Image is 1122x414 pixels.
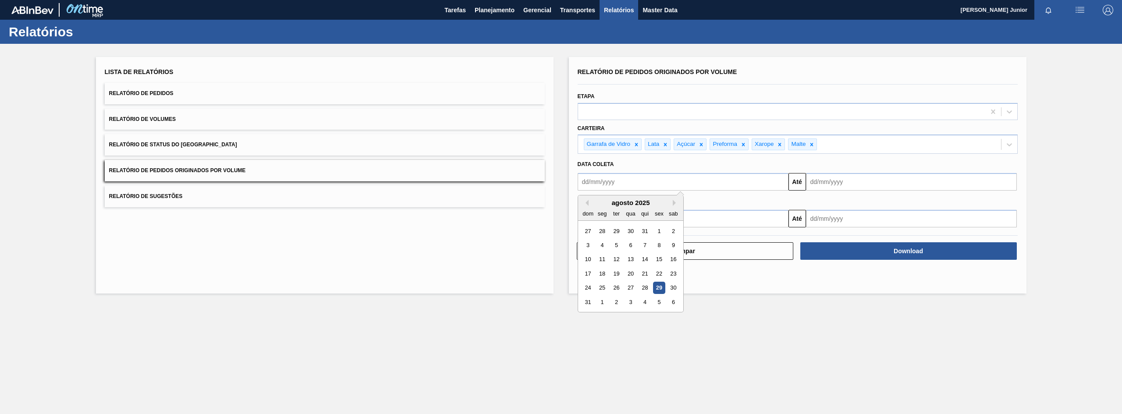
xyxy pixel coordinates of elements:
[109,116,176,122] span: Relatório de Volumes
[653,239,665,251] div: Choose sexta-feira, 8 de agosto de 2025
[625,268,636,280] div: Choose quarta-feira, 20 de agosto de 2025
[582,200,589,206] button: Previous Month
[625,282,636,294] div: Choose quarta-feira, 27 de agosto de 2025
[667,268,679,280] div: Choose sábado, 23 de agosto de 2025
[788,139,807,150] div: Malte
[653,296,665,308] div: Choose sexta-feira, 5 de setembro de 2025
[639,208,650,219] div: qui
[1103,5,1113,15] img: Logout
[9,27,164,37] h1: Relatórios
[788,173,806,191] button: Até
[582,282,594,294] div: Choose domingo, 24 de agosto de 2025
[1034,4,1062,16] button: Notificações
[578,199,683,206] div: agosto 2025
[596,254,608,265] div: Choose segunda-feira, 11 de agosto de 2025
[596,208,608,219] div: seg
[667,296,679,308] div: Choose sábado, 6 de setembro de 2025
[653,254,665,265] div: Choose sexta-feira, 15 de agosto de 2025
[578,125,605,131] label: Carteira
[639,254,650,265] div: Choose quinta-feira, 14 de agosto de 2025
[1075,5,1085,15] img: userActions
[578,161,614,167] span: Data coleta
[582,239,594,251] div: Choose domingo, 3 de agosto de 2025
[582,208,594,219] div: dom
[604,5,634,15] span: Relatórios
[523,5,551,15] span: Gerencial
[105,160,545,181] button: Relatório de Pedidos Originados por Volume
[109,90,174,96] span: Relatório de Pedidos
[475,5,515,15] span: Planejamento
[800,242,1017,260] button: Download
[610,268,622,280] div: Choose terça-feira, 19 de agosto de 2025
[667,239,679,251] div: Choose sábado, 9 de agosto de 2025
[643,5,677,15] span: Master Data
[578,93,595,99] label: Etapa
[639,296,650,308] div: Choose quinta-feira, 4 de setembro de 2025
[578,173,788,191] input: dd/mm/yyyy
[584,139,632,150] div: Garrafa de Vidro
[639,225,650,237] div: Choose quinta-feira, 31 de julho de 2025
[610,296,622,308] div: Choose terça-feira, 2 de setembro de 2025
[653,225,665,237] div: Choose sexta-feira, 1 de agosto de 2025
[610,239,622,251] div: Choose terça-feira, 5 de agosto de 2025
[645,139,660,150] div: Lata
[105,186,545,207] button: Relatório de Sugestões
[596,268,608,280] div: Choose segunda-feira, 18 de agosto de 2025
[577,242,793,260] button: Limpar
[444,5,466,15] span: Tarefas
[105,68,174,75] span: Lista de Relatórios
[596,225,608,237] div: Choose segunda-feira, 28 de julho de 2025
[667,282,679,294] div: Choose sábado, 30 de agosto de 2025
[582,268,594,280] div: Choose domingo, 17 de agosto de 2025
[806,173,1017,191] input: dd/mm/yyyy
[788,210,806,227] button: Até
[667,225,679,237] div: Choose sábado, 2 de agosto de 2025
[610,208,622,219] div: ter
[105,134,545,156] button: Relatório de Status do [GEOGRAPHIC_DATA]
[105,83,545,104] button: Relatório de Pedidos
[581,224,680,309] div: month 2025-08
[610,282,622,294] div: Choose terça-feira, 26 de agosto de 2025
[625,225,636,237] div: Choose quarta-feira, 30 de julho de 2025
[582,254,594,265] div: Choose domingo, 10 de agosto de 2025
[653,208,665,219] div: sex
[752,139,775,150] div: Xarope
[673,200,679,206] button: Next Month
[596,296,608,308] div: Choose segunda-feira, 1 de setembro de 2025
[105,109,545,130] button: Relatório de Volumes
[596,282,608,294] div: Choose segunda-feira, 25 de agosto de 2025
[639,268,650,280] div: Choose quinta-feira, 21 de agosto de 2025
[596,239,608,251] div: Choose segunda-feira, 4 de agosto de 2025
[109,142,237,148] span: Relatório de Status do [GEOGRAPHIC_DATA]
[610,225,622,237] div: Choose terça-feira, 29 de julho de 2025
[710,139,739,150] div: Preforma
[109,193,183,199] span: Relatório de Sugestões
[625,296,636,308] div: Choose quarta-feira, 3 de setembro de 2025
[806,210,1017,227] input: dd/mm/yyyy
[639,282,650,294] div: Choose quinta-feira, 28 de agosto de 2025
[625,239,636,251] div: Choose quarta-feira, 6 de agosto de 2025
[578,68,737,75] span: Relatório de Pedidos Originados por Volume
[653,282,665,294] div: Choose sexta-feira, 29 de agosto de 2025
[582,225,594,237] div: Choose domingo, 27 de julho de 2025
[667,254,679,265] div: Choose sábado, 16 de agosto de 2025
[625,254,636,265] div: Choose quarta-feira, 13 de agosto de 2025
[653,268,665,280] div: Choose sexta-feira, 22 de agosto de 2025
[11,6,53,14] img: TNhmsLtSVTkK8tSr43FrP2fwEKptu5GPRR3wAAAABJRU5ErkJggg==
[639,239,650,251] div: Choose quinta-feira, 7 de agosto de 2025
[667,208,679,219] div: sab
[674,139,696,150] div: Açúcar
[560,5,595,15] span: Transportes
[610,254,622,265] div: Choose terça-feira, 12 de agosto de 2025
[109,167,246,173] span: Relatório de Pedidos Originados por Volume
[625,208,636,219] div: qua
[582,296,594,308] div: Choose domingo, 31 de agosto de 2025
